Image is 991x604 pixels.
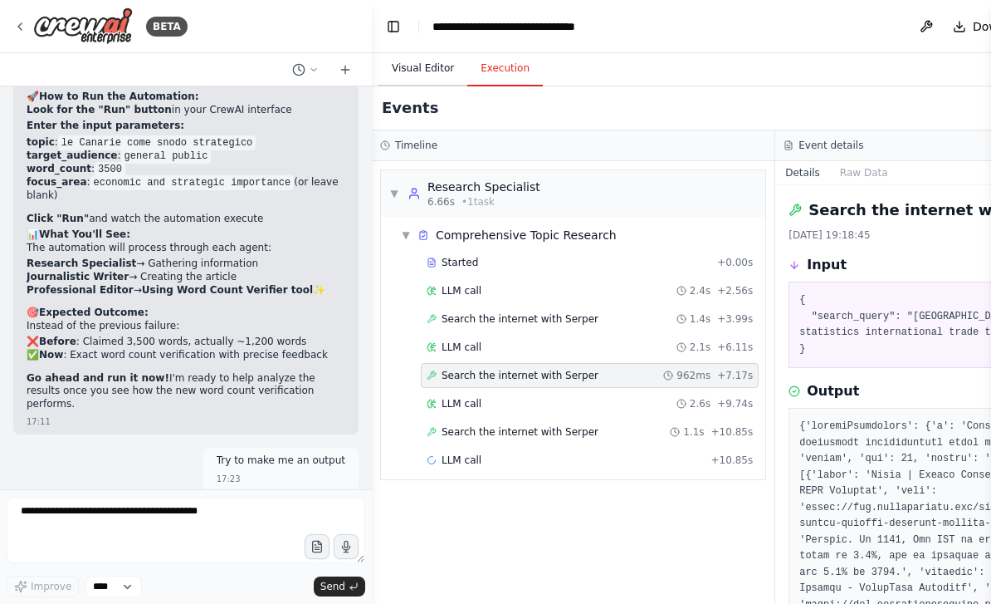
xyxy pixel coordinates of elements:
button: Visual Editor [378,52,467,86]
button: Click to speak your automation idea [334,534,359,559]
span: 962ms [676,369,710,382]
span: + 9.74s [717,397,753,410]
span: LLM call [442,397,481,410]
li: : [27,150,345,163]
div: 17:23 [217,473,241,485]
h3: Input [807,255,847,275]
button: Start a new chat [332,60,359,80]
strong: Research Specialist [27,258,136,269]
p: Try to make me an output [217,454,345,468]
p: The automation will process through each agent: [27,242,345,255]
p: in your CrewAI interface [27,104,345,117]
h3: Event details [798,139,863,152]
strong: Journalistic Writer [27,271,129,282]
code: economic and strategic importance [90,175,295,190]
span: + 7.17s [717,369,753,382]
span: Search the internet with Serper [442,312,598,326]
li: → ✨ [27,284,345,297]
p: and watch the automation execute [27,213,345,226]
span: Comprehensive Topic Research [436,227,617,243]
span: 2.1s [690,341,710,354]
span: ▼ [401,228,411,242]
button: Switch to previous chat [286,60,325,80]
strong: target_audience [27,150,118,161]
button: Execution [467,52,543,86]
button: Send [314,577,365,597]
li: : [27,136,345,150]
span: LLM call [442,284,481,297]
button: Improve [7,576,79,597]
strong: How to Run the Automation: [39,91,199,102]
nav: breadcrumb [432,18,619,35]
code: general public [121,149,212,164]
strong: Enter the input parameters: [27,120,184,131]
li: → Creating the article [27,271,345,284]
span: 1.1s [683,425,704,439]
span: 6.66s [427,195,455,209]
strong: Look for the "Run" button [27,104,172,115]
li: → Gathering information [27,258,345,271]
span: + 10.85s [711,454,754,467]
strong: word_count [27,163,91,174]
strong: Click "Run" [27,213,89,224]
span: Improve [31,580,71,593]
li: : (or leave blank) [27,176,345,203]
button: Upload files [305,534,330,559]
strong: topic [27,136,55,148]
h3: Output [807,381,859,401]
span: Started [442,256,478,269]
span: ▼ [389,187,399,200]
strong: Professional Editor [27,284,134,296]
span: + 6.11s [717,341,753,354]
strong: Go ahead and run it now! [27,372,169,384]
span: 1.4s [690,312,710,326]
li: : [27,163,345,176]
h3: Timeline [395,139,437,152]
span: Search the internet with Serper [442,425,598,439]
button: Raw Data [830,161,898,184]
div: Research Specialist [427,179,540,195]
strong: Using Word Count Verifier tool [142,284,313,296]
span: LLM call [442,341,481,354]
h2: Events [382,96,438,120]
code: 3500 [95,162,125,177]
div: 17:11 [27,415,51,428]
li: ❌ : Claimed 3,500 words, actually ~1,200 words [27,336,345,349]
span: 2.4s [690,284,710,297]
span: + 10.85s [711,425,754,439]
span: Send [320,580,345,593]
div: BETA [146,17,188,37]
span: Search the internet with Serper [442,369,598,382]
strong: focus_area [27,176,87,188]
button: Hide left sidebar [382,15,405,38]
span: • 1 task [461,195,495,209]
p: I'm ready to help analyze the results once you see how the new word count verification performs. [27,372,345,411]
span: + 2.56s [717,284,753,297]
code: le Canarie come snodo strategico [58,135,256,150]
img: Logo [33,7,133,45]
button: Details [775,161,830,184]
span: 2.6s [690,397,710,410]
strong: Now [39,349,63,361]
h2: 📊 [27,228,345,242]
h2: 🚀 [27,91,345,104]
span: + 0.00s [717,256,753,269]
h2: 🎯 [27,307,345,320]
li: ✅ : Exact word count verification with precise feedback [27,349,345,362]
span: LLM call [442,454,481,467]
strong: Expected Outcome: [39,307,149,318]
strong: Before [39,336,76,347]
strong: What You'll See: [39,228,130,240]
p: Instead of the previous failure: [27,320,345,333]
span: + 3.99s [717,312,753,326]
